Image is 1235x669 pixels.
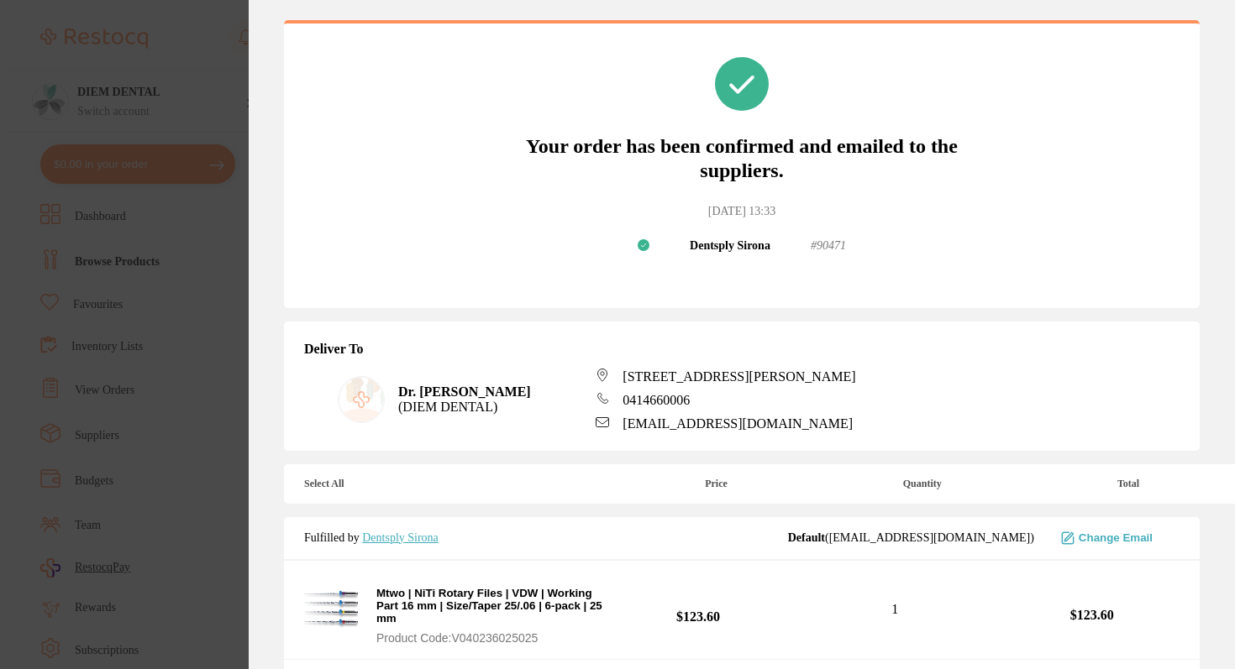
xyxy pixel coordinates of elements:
[1005,608,1180,623] b: $123.60
[1056,530,1180,546] button: Change Email
[304,478,472,489] span: Select All
[304,531,439,545] p: Fulfilled by
[623,416,853,431] span: [EMAIL_ADDRESS][DOMAIN_NAME]
[398,384,531,415] b: Dr. [PERSON_NAME]
[1037,478,1220,489] span: Total
[25,25,311,321] div: message notification from Restocq, Just now. Hi Chau, ​ Starting 11 August, we’re making some upd...
[376,587,602,625] b: Mtwo | NiTi Rotary Files | VDW | Working Part 16 mm | Size/Taper 25/.06 | 6-pack | 25 mm
[625,478,808,489] span: Price
[339,377,384,422] img: empty.jpg
[623,393,690,408] span: 0414660006
[690,239,770,254] b: Dentsply Sirona
[73,36,298,288] div: Message content
[788,531,825,544] b: Default
[371,586,611,645] button: Mtwo | NiTi Rotary Files | VDW | Working Part 16 mm | Size/Taper 25/.06 | 6-pack | 25 mm Product ...
[611,594,786,625] b: $123.60
[362,531,439,544] a: Dentsply Sirona
[376,631,606,645] span: Product Code: V040236025025
[788,531,1034,545] span: clientservices@dentsplysirona.com
[304,342,1180,368] b: Deliver To
[73,36,298,431] div: Hi [PERSON_NAME], ​ Starting [DATE], we’re making some updates to our product offerings on the Re...
[708,203,776,220] time: [DATE] 13:33
[490,134,994,183] b: Your order has been confirmed and emailed to the suppliers.
[808,478,1038,489] span: Quantity
[398,400,531,415] span: ( DIEM DENTAL )
[73,295,298,310] p: Message from Restocq, sent Just now
[623,369,855,384] span: [STREET_ADDRESS][PERSON_NAME]
[811,239,846,254] small: # 90471
[891,602,898,617] span: 1
[38,40,65,67] img: Profile image for Restocq
[1079,531,1153,544] span: Change Email
[304,583,358,636] img: eWI5MnEyNg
